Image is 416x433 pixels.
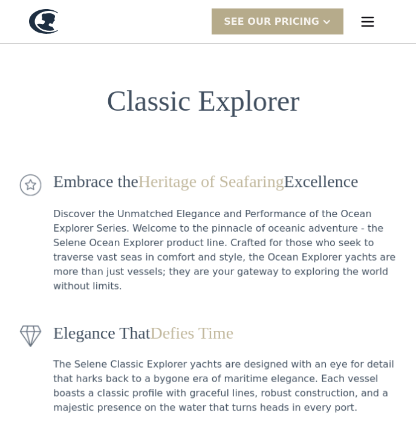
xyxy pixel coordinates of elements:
img: icon [19,174,41,195]
div: Elegance That [53,322,397,343]
div: The Selene Classic Explorer yachts are designed with an eye for detail that harks back to a bygon... [53,357,397,415]
img: icon [19,325,41,347]
div: menu [348,2,387,41]
div: Discover the Unmatched Elegance and Performance of the Ocean Explorer Series. Welcome to the pinn... [53,206,397,293]
div: SEE Our Pricing [224,15,319,29]
span: Defies Time [150,323,233,342]
h1: Classic Explorer [107,85,300,117]
div: Embrace the Excellence [53,171,397,192]
a: home [29,9,58,34]
span: Heritage of Seafaring [138,172,284,190]
div: SEE Our Pricing [212,8,343,34]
